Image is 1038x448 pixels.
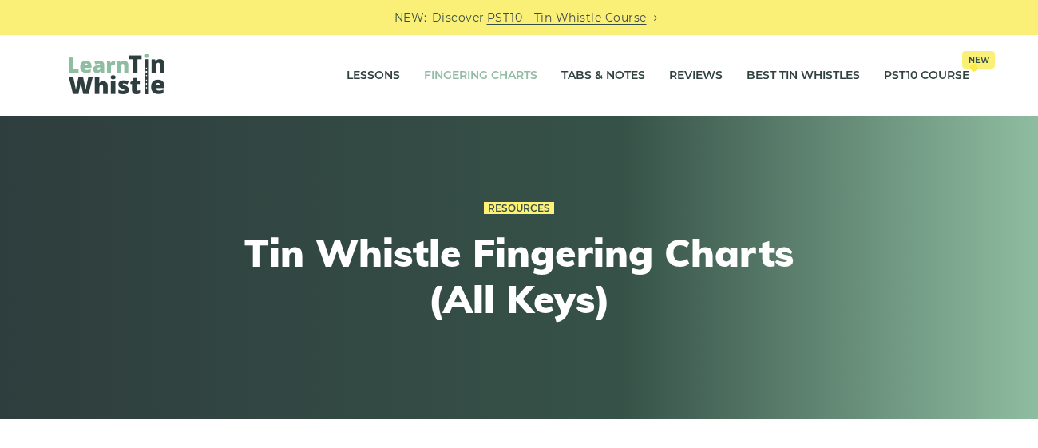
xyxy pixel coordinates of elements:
[424,56,537,96] a: Fingering Charts
[347,56,400,96] a: Lessons
[884,56,969,96] a: PST10 CourseNew
[962,51,995,69] span: New
[225,230,813,322] h1: Tin Whistle Fingering Charts (All Keys)
[69,54,164,94] img: LearnTinWhistle.com
[747,56,860,96] a: Best Tin Whistles
[669,56,723,96] a: Reviews
[484,202,554,215] a: Resources
[561,56,645,96] a: Tabs & Notes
